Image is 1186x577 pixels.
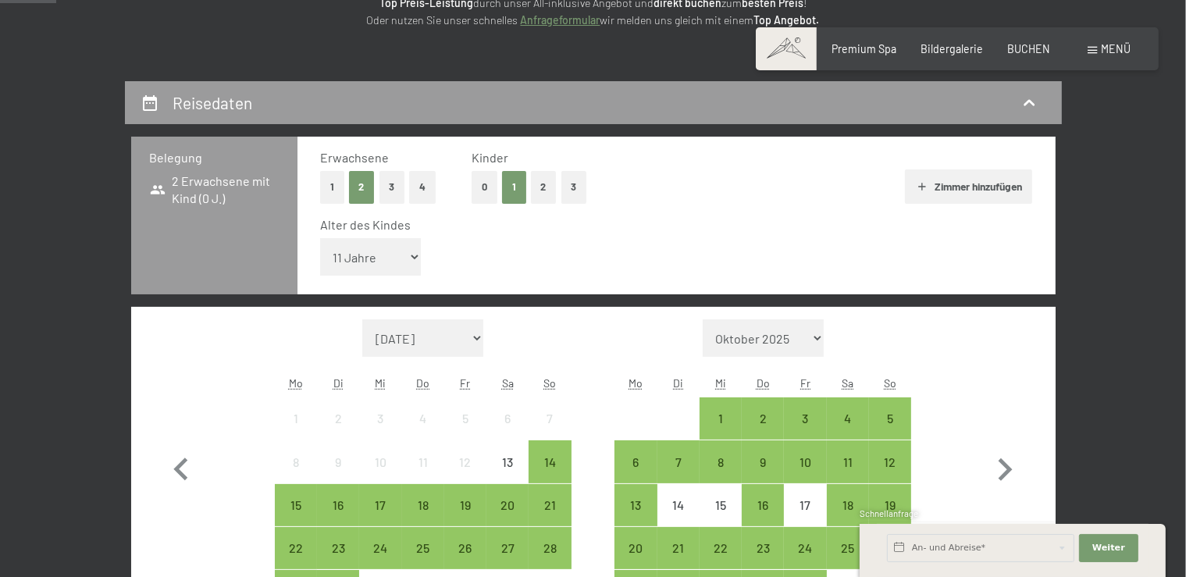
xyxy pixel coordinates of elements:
[827,397,869,440] div: Sat Oct 04 2025
[629,376,643,390] abbr: Montag
[275,527,317,569] div: Anreise möglich
[657,527,700,569] div: Tue Oct 21 2025
[529,397,571,440] div: Anreise nicht möglich
[800,376,810,390] abbr: Freitag
[742,527,784,569] div: Anreise möglich
[276,456,315,495] div: 8
[657,527,700,569] div: Anreise möglich
[757,376,770,390] abbr: Donnerstag
[827,397,869,440] div: Anreise möglich
[409,171,436,203] button: 4
[701,499,740,538] div: 15
[320,171,344,203] button: 1
[871,456,910,495] div: 12
[173,93,252,112] h2: Reisedaten
[275,527,317,569] div: Mon Sep 22 2025
[319,456,358,495] div: 9
[657,484,700,526] div: Tue Oct 14 2025
[616,499,655,538] div: 13
[444,397,486,440] div: Anreise nicht möglich
[317,527,359,569] div: Tue Sep 23 2025
[742,440,784,483] div: Anreise möglich
[530,456,569,495] div: 14
[827,484,869,526] div: Sat Oct 18 2025
[828,456,867,495] div: 11
[320,150,389,165] span: Erwachsene
[832,42,896,55] a: Premium Spa
[275,484,317,526] div: Anreise möglich
[614,440,657,483] div: Mon Oct 06 2025
[828,499,867,538] div: 18
[842,376,853,390] abbr: Samstag
[700,527,742,569] div: Wed Oct 22 2025
[785,412,825,451] div: 3
[404,499,443,538] div: 18
[827,527,869,569] div: Sat Oct 25 2025
[444,484,486,526] div: Fri Sep 19 2025
[871,499,910,538] div: 19
[446,412,485,451] div: 5
[275,397,317,440] div: Mon Sep 01 2025
[784,484,826,526] div: Fri Oct 17 2025
[657,440,700,483] div: Anreise möglich
[784,397,826,440] div: Fri Oct 03 2025
[317,397,359,440] div: Anreise nicht möglich
[743,456,782,495] div: 9
[446,456,485,495] div: 12
[375,376,386,390] abbr: Mittwoch
[486,527,529,569] div: Sat Sep 27 2025
[921,42,983,55] span: Bildergalerie
[869,440,911,483] div: Sun Oct 12 2025
[319,412,358,451] div: 2
[359,484,401,526] div: Anreise möglich
[416,376,429,390] abbr: Donnerstag
[561,171,587,203] button: 3
[521,13,600,27] a: Anfrageformular
[616,456,655,495] div: 6
[359,527,401,569] div: Anreise möglich
[359,527,401,569] div: Wed Sep 24 2025
[486,484,529,526] div: Anreise möglich
[359,440,401,483] div: Wed Sep 10 2025
[275,484,317,526] div: Mon Sep 15 2025
[701,412,740,451] div: 1
[784,527,826,569] div: Fri Oct 24 2025
[402,484,444,526] div: Anreise möglich
[488,412,527,451] div: 6
[1007,42,1050,55] a: BUCHEN
[742,484,784,526] div: Anreise möglich
[614,440,657,483] div: Anreise möglich
[700,397,742,440] div: Anreise möglich
[869,484,911,526] div: Anreise möglich
[1079,534,1138,562] button: Weiter
[742,484,784,526] div: Thu Oct 16 2025
[715,376,726,390] abbr: Mittwoch
[444,484,486,526] div: Anreise möglich
[544,376,557,390] abbr: Sonntag
[529,397,571,440] div: Sun Sep 07 2025
[402,397,444,440] div: Anreise nicht möglich
[486,440,529,483] div: Sat Sep 13 2025
[785,499,825,538] div: 17
[614,484,657,526] div: Anreise möglich
[317,527,359,569] div: Anreise möglich
[743,499,782,538] div: 16
[743,412,782,451] div: 2
[905,169,1032,204] button: Zimmer hinzufügen
[317,440,359,483] div: Anreise nicht möglich
[150,173,279,208] span: 2 Erwachsene mit Kind (0 J.)
[784,527,826,569] div: Anreise möglich
[529,527,571,569] div: Sun Sep 28 2025
[488,456,527,495] div: 13
[502,171,526,203] button: 1
[472,150,508,165] span: Kinder
[828,412,867,451] div: 4
[446,499,485,538] div: 19
[486,484,529,526] div: Sat Sep 20 2025
[444,527,486,569] div: Anreise möglich
[754,13,820,27] strong: Top Angebot.
[871,412,910,451] div: 5
[531,171,557,203] button: 2
[289,376,303,390] abbr: Montag
[530,499,569,538] div: 21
